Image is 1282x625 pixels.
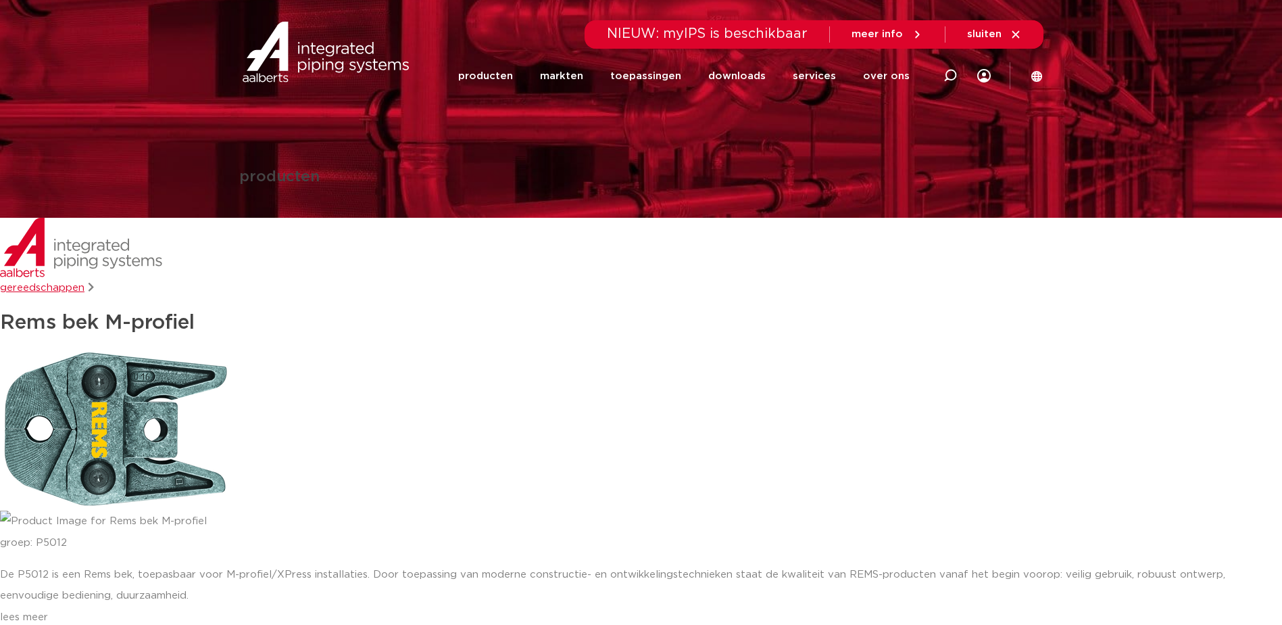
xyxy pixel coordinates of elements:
[793,50,836,102] a: services
[239,170,320,185] h1: producten
[708,50,766,102] a: downloads
[458,50,910,102] nav: Menu
[852,28,923,41] a: meer info
[607,27,808,41] span: NIEUW: myIPS is beschikbaar
[610,50,681,102] a: toepassingen
[852,29,903,39] span: meer info
[863,50,910,102] a: over ons
[977,61,991,91] div: my IPS
[967,28,1022,41] a: sluiten
[967,29,1002,39] span: sluiten
[540,50,583,102] a: markten
[458,50,513,102] a: producten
